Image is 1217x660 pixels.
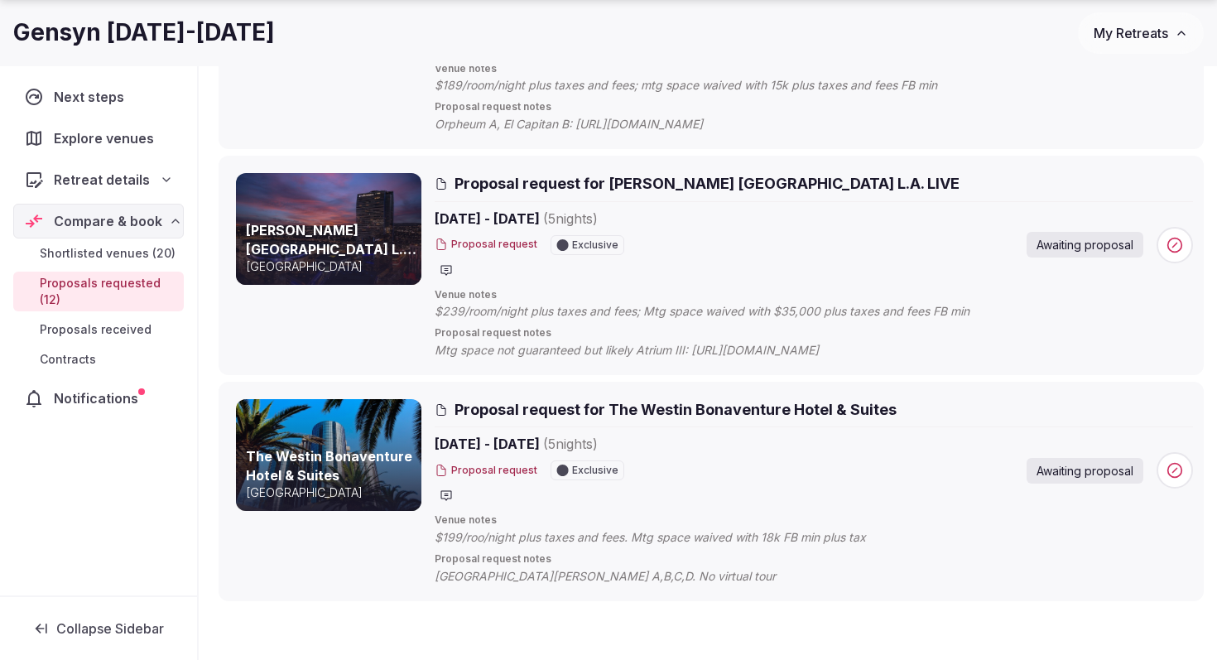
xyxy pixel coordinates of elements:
[435,434,726,454] span: [DATE] - [DATE]
[13,17,275,49] h1: Gensyn [DATE]-[DATE]
[54,170,150,190] span: Retreat details
[13,79,184,114] a: Next steps
[435,513,1193,528] span: Venue notes
[435,116,736,132] span: Orpheum A, El Capitan B: [URL][DOMAIN_NAME]
[435,77,970,94] span: $189/room/night plus taxes and fees; mtg space waived with 15k plus taxes and fees FB min
[54,211,162,231] span: Compare & book
[13,272,184,311] a: Proposals requested (12)
[435,568,809,585] span: [GEOGRAPHIC_DATA][PERSON_NAME] A,B,C,D. No virtual tour
[1027,232,1143,258] div: Awaiting proposal
[435,100,1193,114] span: Proposal request notes
[13,348,184,371] a: Contracts
[435,209,726,229] span: [DATE] - [DATE]
[54,388,145,408] span: Notifications
[13,318,184,341] a: Proposals received
[455,399,897,420] span: Proposal request for The Westin Bonaventure Hotel & Suites
[435,552,1193,566] span: Proposal request notes
[40,351,96,368] span: Contracts
[543,210,598,227] span: ( 5 night s )
[40,245,176,262] span: Shortlisted venues (20)
[13,381,184,416] a: Notifications
[435,326,1193,340] span: Proposal request notes
[246,258,418,275] p: [GEOGRAPHIC_DATA]
[246,448,412,483] a: The Westin Bonaventure Hotel & Suites
[13,610,184,647] button: Collapse Sidebar
[246,222,417,276] a: [PERSON_NAME] [GEOGRAPHIC_DATA] L.A. LIVE
[1094,25,1168,41] span: My Retreats
[435,464,537,478] button: Proposal request
[543,436,598,452] span: ( 5 night s )
[40,275,177,308] span: Proposals requested (12)
[1027,458,1143,484] div: Awaiting proposal
[40,321,152,338] span: Proposals received
[435,62,1193,76] span: Venue notes
[1078,12,1204,54] button: My Retreats
[435,288,1193,302] span: Venue notes
[435,238,537,252] button: Proposal request
[54,128,161,148] span: Explore venues
[435,529,899,546] span: $199/roo/night plus taxes and fees. Mtg space waived with 18k FB min plus tax
[572,240,618,250] span: Exclusive
[435,303,1003,320] span: $239/room/night plus taxes and fees; Mtg space waived with $35,000 plus taxes and fees FB min
[572,465,618,475] span: Exclusive
[435,342,852,359] span: Mtg space not guaranteed but likely Atrium III: [URL][DOMAIN_NAME]
[56,620,164,637] span: Collapse Sidebar
[455,173,960,194] span: Proposal request for [PERSON_NAME] [GEOGRAPHIC_DATA] L.A. LIVE
[13,121,184,156] a: Explore venues
[54,87,131,107] span: Next steps
[246,484,418,501] p: [GEOGRAPHIC_DATA]
[13,242,184,265] a: Shortlisted venues (20)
